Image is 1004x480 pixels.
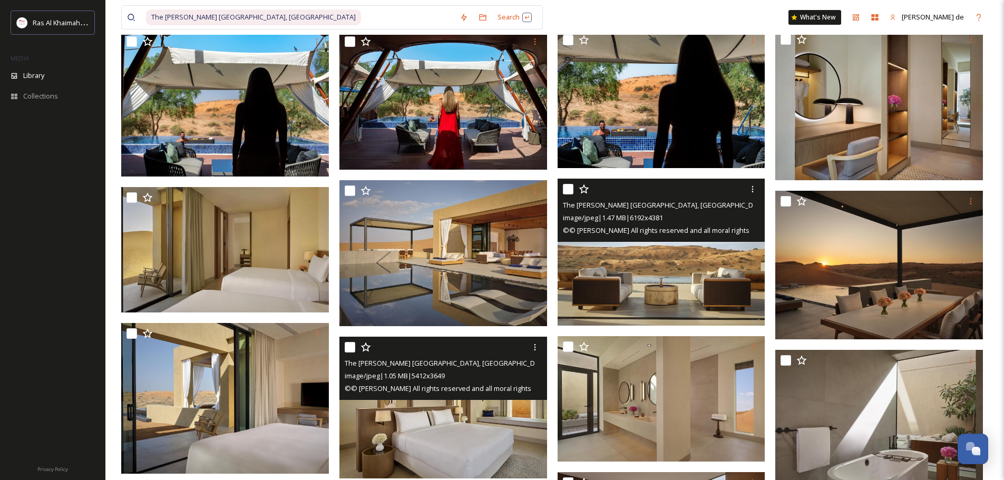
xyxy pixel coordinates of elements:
span: Library [23,71,44,81]
span: The [PERSON_NAME] [GEOGRAPHIC_DATA], [GEOGRAPHIC_DATA] Signature Villa Master Bedroom.jpg [345,358,661,368]
img: The Ritz-Carlton Ras Al Khaimah, Al Wadi Desert Signature Villa Pool & Terrace.jpg [339,180,549,326]
img: Ritz Carlton Ras Al Khaimah Al Wadi -BD Desert Shoot.jpg [558,30,765,168]
img: Ritz Carlton Ras Al Khaimah Al Wadi -BD Desert Shoot.jpg [121,31,331,177]
div: Search [492,7,537,27]
a: Privacy Policy [37,462,68,475]
span: Ras Al Khaimah Tourism Development Authority [33,17,182,27]
img: The Ritz-Carlton Ras Al Khaimah, Al Wadi Desert Signature Villa Master Bedroom.jpg [339,337,549,478]
span: MEDIA [11,54,29,62]
a: What's New [788,10,841,25]
span: image/jpeg | 1.05 MB | 5412 x 3649 [345,371,445,380]
img: The Ritz-Carlton Ras Al Khaimah, Al Wadi Desert Signature Villa Second Bedroom.jpg [121,187,331,312]
span: [PERSON_NAME] de [902,12,964,22]
button: Open Chat [958,434,988,464]
img: The Ritz-Carlton Ras Al Khaimah, Al Wadi Desert Signature Villa Outdoor Seating.jpg [558,179,765,326]
img: Ritz Carlton Ras Al Khaimah Al Wadi -BD Desert Shoot.jpg [339,31,547,170]
img: The Ritz-Carlton Ras Al Khaimah, Al Wadi Desert Signature Villa Master Bedroom View.jpg [121,323,331,474]
span: Collections [23,91,58,101]
span: Privacy Policy [37,466,68,473]
img: The Ritz-Carlton Ras Al Khaimah, Al Wadi Desert Signature Villa Walkin Wardrobe.jpg [775,29,983,180]
img: The Ritz-Carlton Ras Al Khaimah, Al Wadi Desert Signature Villa Master Bedroom Bathroom.jpg [558,336,765,462]
span: image/jpeg | 1.47 MB | 6192 x 4381 [563,213,663,222]
span: The [PERSON_NAME] [GEOGRAPHIC_DATA], [GEOGRAPHIC_DATA] [146,9,361,25]
img: Logo_RAKTDA_RGB-01.png [17,17,27,28]
img: The Ritz-Carlton Ras Al Khaimah, Al Wadi Desert Signature Villa Outdoor Dining.jpg [775,191,983,339]
span: The [PERSON_NAME] [GEOGRAPHIC_DATA], [GEOGRAPHIC_DATA] Signature Villa Outdoor Seating.jpg [563,200,879,210]
a: [PERSON_NAME] de [884,7,969,27]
